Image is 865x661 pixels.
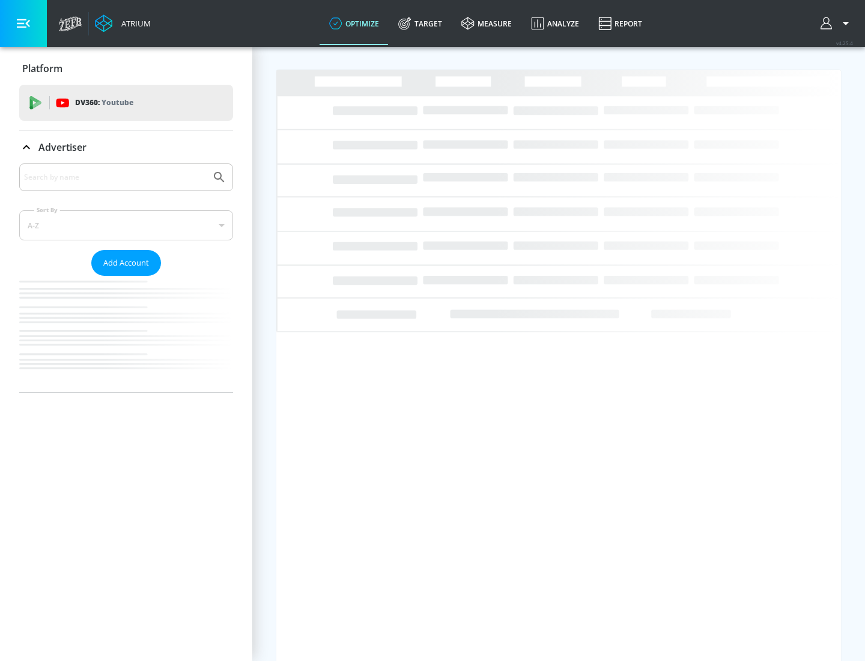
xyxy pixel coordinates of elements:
[589,2,652,45] a: Report
[91,250,161,276] button: Add Account
[19,276,233,392] nav: list of Advertiser
[103,256,149,270] span: Add Account
[102,96,133,109] p: Youtube
[19,52,233,85] div: Platform
[22,62,62,75] p: Platform
[75,96,133,109] p: DV360:
[320,2,389,45] a: optimize
[117,18,151,29] div: Atrium
[95,14,151,32] a: Atrium
[452,2,521,45] a: measure
[19,130,233,164] div: Advertiser
[19,85,233,121] div: DV360: Youtube
[521,2,589,45] a: Analyze
[836,40,853,46] span: v 4.25.4
[389,2,452,45] a: Target
[24,169,206,185] input: Search by name
[38,141,86,154] p: Advertiser
[34,206,60,214] label: Sort By
[19,163,233,392] div: Advertiser
[19,210,233,240] div: A-Z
